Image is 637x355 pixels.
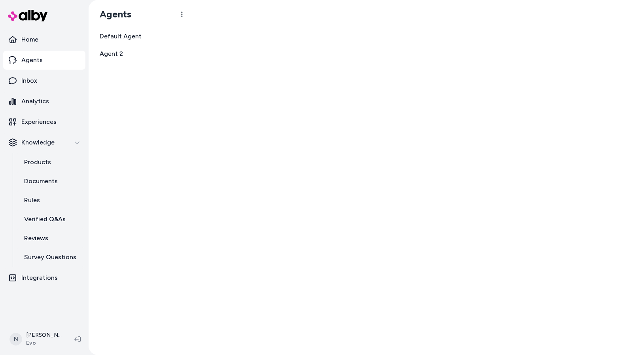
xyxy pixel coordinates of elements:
p: Experiences [21,117,57,127]
h1: Agents [93,8,131,20]
a: Rules [16,191,85,210]
a: Inbox [3,71,85,90]
span: Default Agent [100,32,142,41]
p: Agents [21,55,43,65]
a: Documents [16,172,85,191]
span: N [9,333,22,346]
span: Agent 2 [100,49,123,59]
p: Inbox [21,76,37,85]
a: Default Agent [95,28,183,44]
p: Verified Q&As [24,215,66,224]
p: Documents [24,177,58,186]
a: Products [16,153,85,172]
a: Integrations [3,268,85,287]
p: Home [21,35,38,44]
p: [PERSON_NAME] [26,331,62,339]
span: Evo [26,339,62,347]
a: Home [3,30,85,49]
img: alby Logo [8,10,47,21]
a: Experiences [3,112,85,131]
a: Agent 2 [95,46,183,62]
a: Reviews [16,229,85,248]
a: Agents [3,51,85,70]
p: Survey Questions [24,252,76,262]
button: Knowledge [3,133,85,152]
p: Products [24,158,51,167]
a: Analytics [3,92,85,111]
p: Analytics [21,97,49,106]
p: Rules [24,196,40,205]
a: Verified Q&As [16,210,85,229]
a: Survey Questions [16,248,85,267]
p: Reviews [24,234,48,243]
button: N[PERSON_NAME]Evo [5,327,68,352]
p: Knowledge [21,138,55,147]
p: Integrations [21,273,58,283]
